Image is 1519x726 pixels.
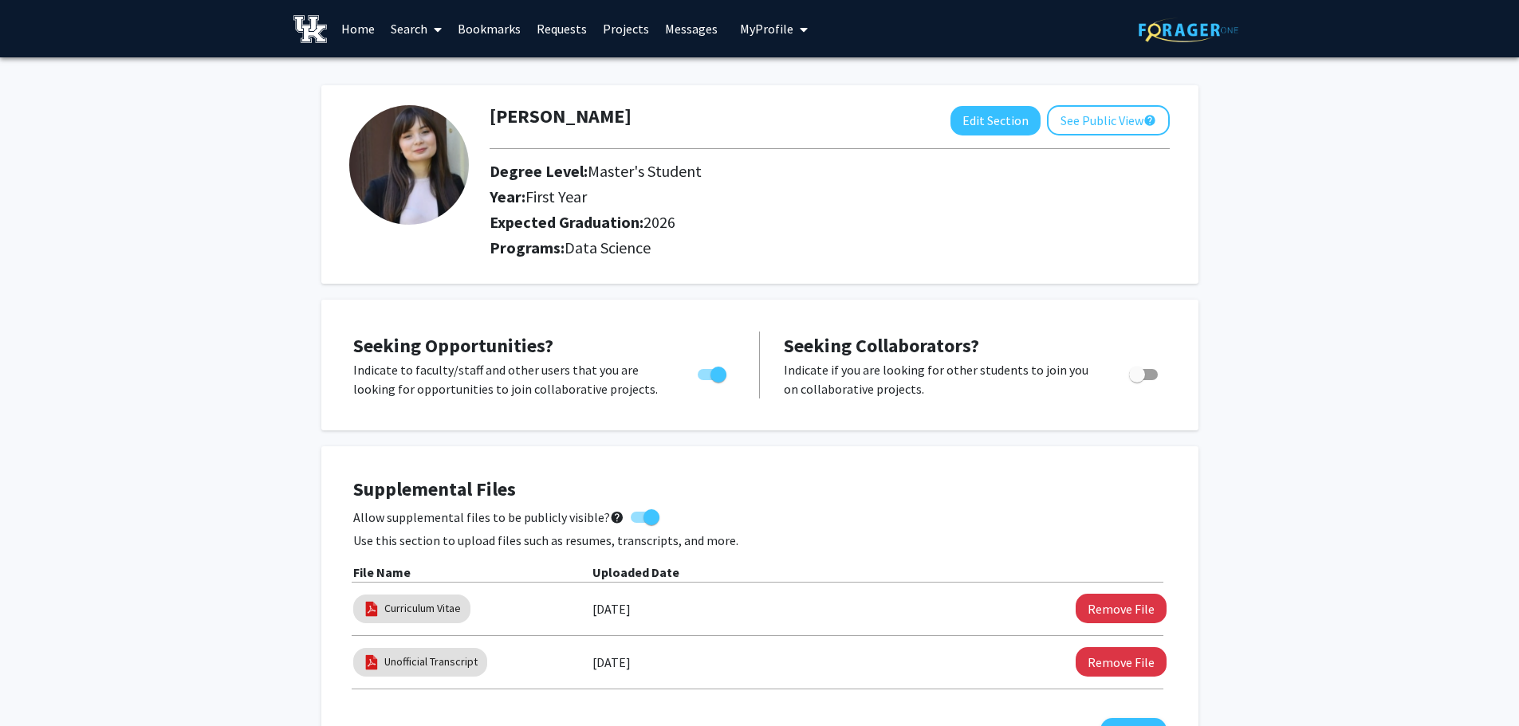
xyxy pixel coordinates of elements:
[363,600,380,618] img: pdf_icon.png
[592,595,631,622] label: [DATE]
[333,1,383,57] a: Home
[353,564,411,580] b: File Name
[588,161,702,181] span: Master's Student
[657,1,726,57] a: Messages
[384,653,478,670] a: Unofficial Transcript
[529,1,595,57] a: Requests
[383,1,450,57] a: Search
[349,105,469,225] img: Profile Picture
[293,15,328,43] img: University of Kentucky Logo
[353,531,1167,550] p: Use this section to upload files such as resumes, transcripts, and more.
[1143,111,1156,130] mat-icon: help
[490,105,632,128] h1: [PERSON_NAME]
[353,508,624,527] span: Allow supplemental files to be publicly visible?
[525,186,587,206] span: First Year
[490,162,1033,181] h2: Degree Level:
[450,1,529,57] a: Bookmarks
[610,508,624,527] mat-icon: help
[1047,105,1170,135] button: See Public View
[691,360,735,384] div: Toggle
[12,654,68,714] iframe: Chat
[565,237,651,257] span: Data Science
[643,212,675,232] span: 2026
[592,564,679,580] b: Uploaded Date
[740,21,793,37] span: My Profile
[353,333,553,358] span: Seeking Opportunities?
[1076,647,1167,677] button: Remove Unofficial Transcript File
[1076,594,1167,623] button: Remove Curriculum Vitae File
[490,213,1033,232] h2: Expected Graduation:
[353,360,667,398] p: Indicate to faculty/staff and other users that you are looking for opportunities to join collabor...
[490,187,1033,206] h2: Year:
[1123,360,1167,384] div: Toggle
[950,106,1041,135] button: Edit Section
[592,649,631,676] label: [DATE]
[384,600,461,617] a: Curriculum Vitae
[353,478,1167,501] h4: Supplemental Files
[784,333,979,358] span: Seeking Collaborators?
[784,360,1099,398] p: Indicate if you are looking for other students to join you on collaborative projects.
[1139,18,1238,42] img: ForagerOne Logo
[490,238,1170,257] h2: Programs:
[363,653,380,671] img: pdf_icon.png
[595,1,657,57] a: Projects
